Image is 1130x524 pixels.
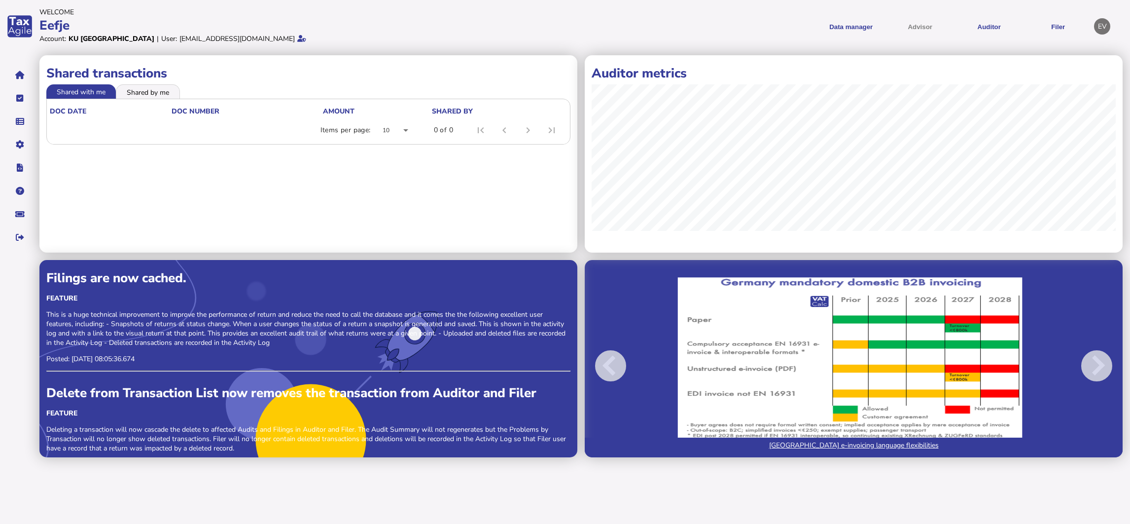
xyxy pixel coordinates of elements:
div: Delete from Transaction List now removes the transaction from Auditor and Filer [46,384,570,402]
li: Shared by me [116,84,180,98]
div: Amount [323,107,431,116]
div: Feature [46,294,570,303]
button: Filer [1027,14,1089,38]
div: 0 of 0 [434,125,453,135]
div: shared by [432,107,565,116]
h1: Shared transactions [46,65,570,82]
h1: Auditor metrics [592,65,1116,82]
button: Manage settings [9,134,30,155]
div: | [157,34,159,43]
button: Developer hub links [9,157,30,178]
button: Auditor [958,14,1020,38]
button: Shows a dropdown of Data manager options [820,14,882,38]
div: Welcome [39,7,562,17]
div: Eefje [39,17,562,34]
div: [EMAIL_ADDRESS][DOMAIN_NAME] [179,34,295,43]
div: Filings are now cached. [46,269,570,287]
p: Deleting a transaction will now cascade the delete to affected Audits and Filings in Auditor and ... [46,425,570,453]
button: Previous page [493,118,516,142]
button: Home [9,65,30,85]
menu: navigate products [567,14,1090,38]
div: Items per page: [320,125,371,135]
button: Next [1040,267,1123,464]
div: Amount [323,107,354,116]
div: shared by [432,107,473,116]
div: doc date [50,107,171,116]
div: doc date [50,107,86,116]
button: Help pages [9,181,30,201]
a: [GEOGRAPHIC_DATA] e-invoicing language flexibilities [585,438,1123,457]
img: Image for blog post: Germany e-invoicing language flexibilities [585,260,1123,457]
p: Posted: [DATE] 08:05:36.674 [46,354,570,364]
button: Shows a dropdown of VAT Advisor options [889,14,951,38]
div: User: [161,34,177,43]
div: KU [GEOGRAPHIC_DATA] [69,34,154,43]
button: Next page [516,118,540,142]
button: First page [469,118,493,142]
div: doc number [172,107,219,116]
div: Profile settings [1094,18,1110,35]
button: Sign out [9,227,30,248]
button: Tasks [9,88,30,109]
li: Shared with me [46,84,116,98]
p: This is a huge technical improvement to improve the performance of return and reduce the need to ... [46,310,570,347]
div: doc number [172,107,322,116]
button: Last page [540,118,564,142]
div: Feature [46,409,570,418]
i: Data manager [16,121,24,122]
div: Account: [39,34,66,43]
button: Raise a support ticket [9,204,30,225]
button: Previous [585,267,668,464]
button: Data manager [9,111,30,132]
i: Email verified [297,35,306,42]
